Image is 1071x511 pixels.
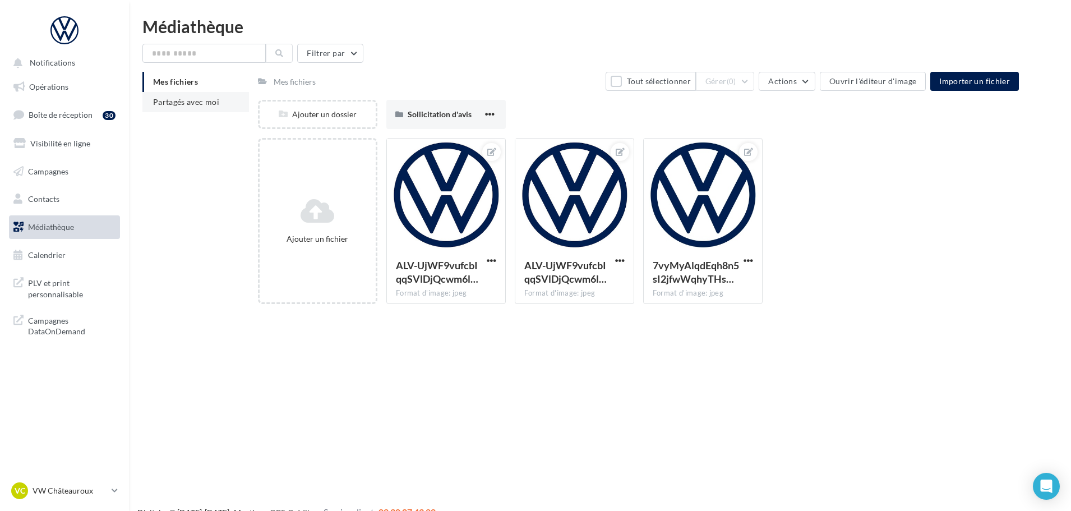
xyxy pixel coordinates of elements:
a: Campagnes [7,160,122,183]
span: Actions [768,76,796,86]
span: (0) [727,77,736,86]
span: ALV-UjWF9vufcbIqqSVlDjQcwm6lnkvhrzStOjL46j0ft_U2wuhcRxO5 [396,259,478,285]
span: VC [15,485,25,496]
span: Mes fichiers [153,77,198,86]
div: Open Intercom Messenger [1033,473,1060,500]
div: Format d'image: jpeg [524,288,625,298]
a: Calendrier [7,243,122,267]
div: Format d'image: jpeg [396,288,496,298]
div: Ajouter un dossier [260,109,376,120]
a: VC VW Châteauroux [9,480,120,501]
button: Actions [759,72,815,91]
button: Filtrer par [297,44,363,63]
button: Gérer(0) [696,72,755,91]
span: Notifications [30,58,75,68]
div: Ajouter un fichier [264,233,371,245]
span: Boîte de réception [29,110,93,119]
a: Contacts [7,187,122,211]
span: 7vyMyAlqdEqh8n5sI2jfwWqhyTHs05Ic-lyIXzZ0UiVe495fljlDJ057z2QnEk22NjB6lo05VeV7mxL4RA=s0 [653,259,739,285]
button: Tout sélectionner [606,72,695,91]
a: Visibilité en ligne [7,132,122,155]
button: Importer un fichier [930,72,1019,91]
a: Médiathèque [7,215,122,239]
span: Campagnes [28,166,68,176]
span: Importer un fichier [939,76,1010,86]
span: ALV-UjWF9vufcbIqqSVlDjQcwm6lnkvhrzStOjL46j0ft_U2wuhcRxO5 [524,259,607,285]
button: Ouvrir l'éditeur d'image [820,72,926,91]
a: PLV et print personnalisable [7,271,122,304]
span: Visibilité en ligne [30,139,90,148]
span: PLV et print personnalisable [28,275,116,300]
div: Médiathèque [142,18,1058,35]
span: Partagés avec moi [153,97,219,107]
a: Campagnes DataOnDemand [7,309,122,342]
span: Médiathèque [28,222,74,232]
p: VW Châteauroux [33,485,107,496]
span: Sollicitation d'avis [408,109,472,119]
a: Opérations [7,75,122,99]
span: Calendrier [28,250,66,260]
div: 30 [103,111,116,120]
div: Format d'image: jpeg [653,288,753,298]
a: Boîte de réception30 [7,103,122,127]
span: Campagnes DataOnDemand [28,313,116,337]
span: Opérations [29,82,68,91]
div: Mes fichiers [274,76,316,88]
span: Contacts [28,194,59,204]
